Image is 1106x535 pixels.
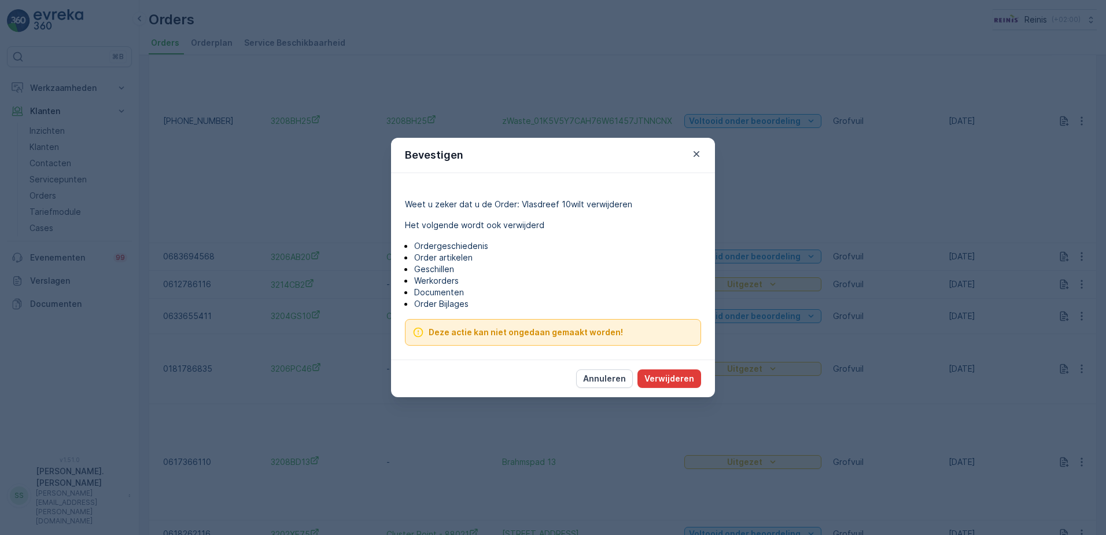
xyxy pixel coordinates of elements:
[405,199,701,210] p: Weet u zeker dat u de Order: Vlasdreef 10wilt verwijderen
[414,298,701,310] p: Order Bijlages
[637,369,701,388] button: Verwijderen
[414,240,701,252] p: Ordergeschiedenis
[414,275,701,287] p: Werkorders
[405,147,463,163] p: Bevestigen
[414,252,701,263] p: Order artikelen
[429,327,623,338] span: Deze actie kan niet ongedaan gemaakt worden!
[576,369,633,388] button: Annuleren
[405,219,701,231] p: Het volgende wordt ook verwijderd
[644,373,694,384] p: Verwijderen
[414,263,701,275] p: Geschillen
[414,287,701,298] p: Documenten
[583,373,626,384] p: Annuleren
